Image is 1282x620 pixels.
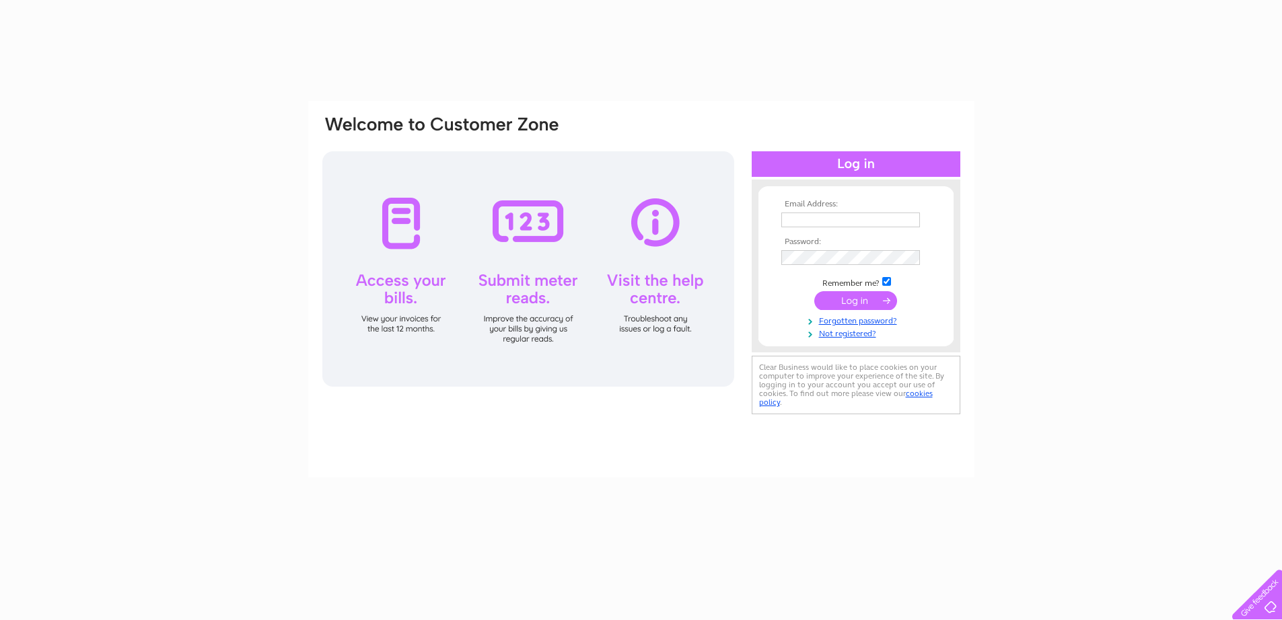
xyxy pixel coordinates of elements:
[778,237,934,247] th: Password:
[752,356,960,414] div: Clear Business would like to place cookies on your computer to improve your experience of the sit...
[781,326,934,339] a: Not registered?
[778,275,934,288] td: Remember me?
[814,291,897,310] input: Submit
[759,389,933,407] a: cookies policy
[781,313,934,326] a: Forgotten password?
[778,200,934,209] th: Email Address:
